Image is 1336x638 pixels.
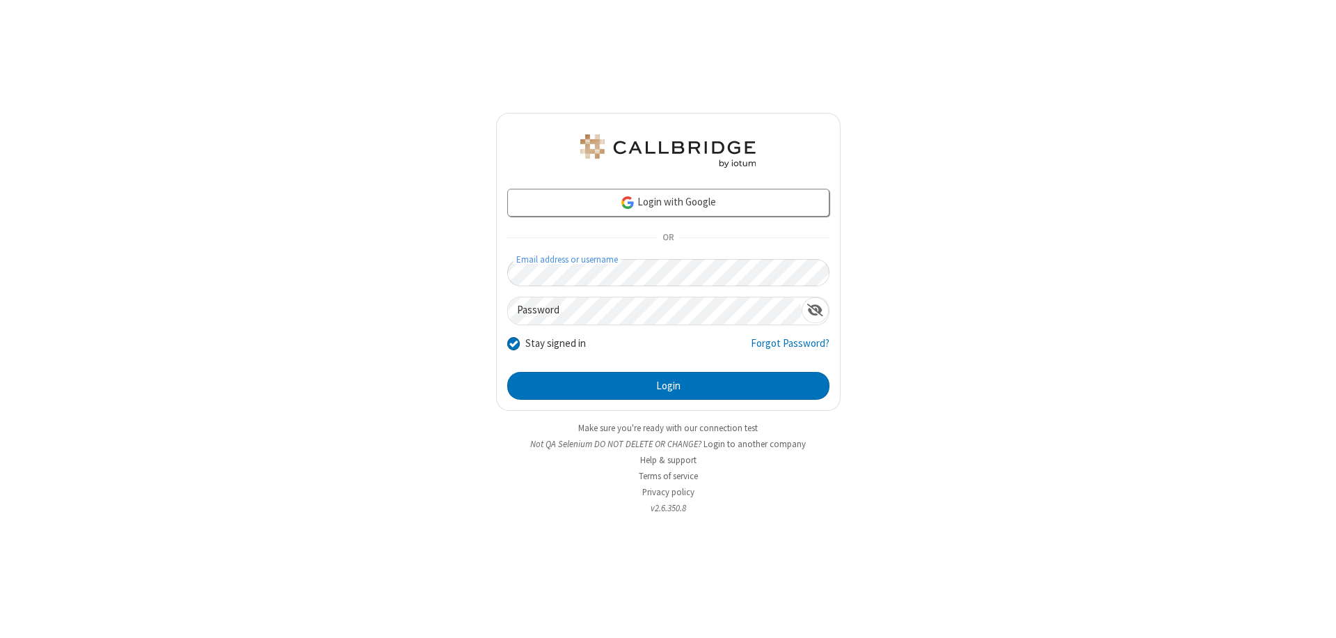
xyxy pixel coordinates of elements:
li: v2.6.350.8 [496,501,841,515]
a: Forgot Password? [751,336,829,362]
img: QA Selenium DO NOT DELETE OR CHANGE [578,134,758,168]
a: Help & support [640,454,697,466]
input: Email address or username [507,259,829,286]
label: Stay signed in [525,336,586,352]
a: Make sure you're ready with our connection test [578,422,758,434]
a: Privacy policy [642,486,694,498]
button: Login [507,372,829,400]
a: Login with Google [507,189,829,217]
div: Show password [802,297,829,323]
span: OR [657,228,679,248]
li: Not QA Selenium DO NOT DELETE OR CHANGE? [496,437,841,451]
a: Terms of service [639,470,698,482]
input: Password [508,297,802,325]
img: google-icon.png [620,195,635,210]
button: Login to another company [703,437,806,451]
